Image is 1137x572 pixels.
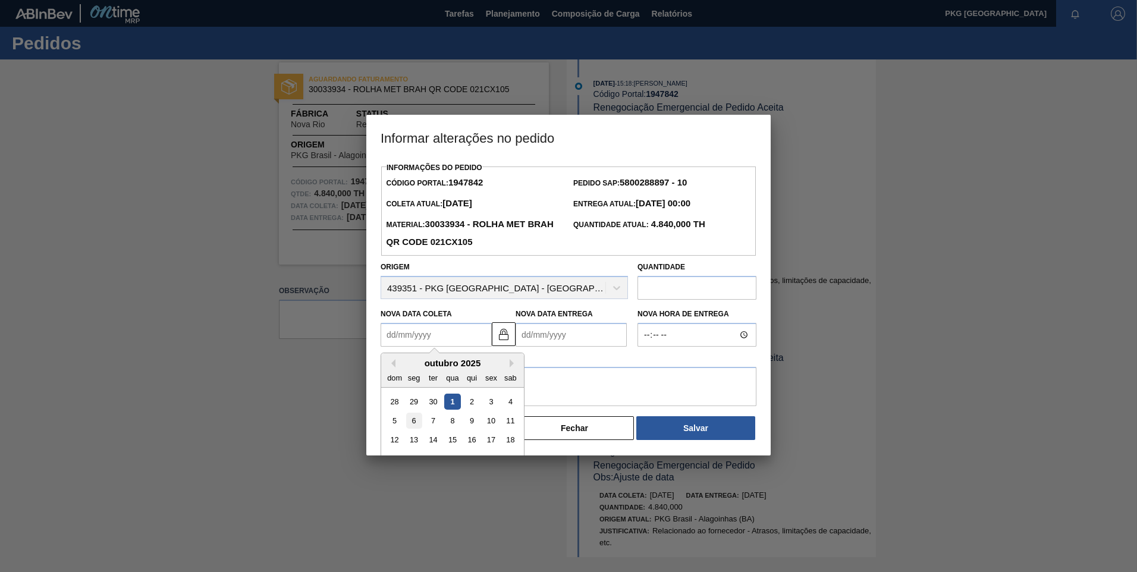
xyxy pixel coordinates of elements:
span: Coleta Atual: [386,200,472,208]
div: Choose terça-feira, 30 de setembro de 2025 [425,394,441,410]
div: outubro 2025 [381,358,524,368]
div: Choose segunda-feira, 20 de outubro de 2025 [406,451,422,467]
label: Nova Data Entrega [516,310,593,318]
div: qua [444,370,460,386]
div: Choose sexta-feira, 17 de outubro de 2025 [483,432,499,448]
div: Choose quarta-feira, 1 de outubro de 2025 [444,394,460,410]
div: seg [406,370,422,386]
div: Choose terça-feira, 14 de outubro de 2025 [425,432,441,448]
button: locked [492,322,516,346]
label: Observação [381,350,756,367]
button: Next Month [510,359,518,367]
img: locked [497,327,511,341]
label: Informações do Pedido [387,164,482,172]
div: Choose quarta-feira, 15 de outubro de 2025 [444,432,460,448]
strong: 4.840,000 TH [649,219,705,229]
span: Material: [386,221,553,247]
div: Choose segunda-feira, 29 de setembro de 2025 [406,394,422,410]
div: Choose sábado, 18 de outubro de 2025 [502,432,519,448]
strong: 5800288897 - 10 [620,177,687,187]
label: Nova Hora de Entrega [637,306,756,323]
input: dd/mm/yyyy [516,323,627,347]
div: Choose quinta-feira, 2 de outubro de 2025 [464,394,480,410]
span: Quantidade Atual: [573,221,705,229]
strong: 1947842 [448,177,483,187]
div: Choose domingo, 5 de outubro de 2025 [387,413,403,429]
div: Choose domingo, 12 de outubro de 2025 [387,432,403,448]
div: Choose sábado, 4 de outubro de 2025 [502,394,519,410]
div: month 2025-10 [385,392,520,488]
label: Quantidade [637,263,685,271]
div: Choose quinta-feira, 23 de outubro de 2025 [464,451,480,467]
div: Choose quinta-feira, 16 de outubro de 2025 [464,432,480,448]
label: Nova Data Coleta [381,310,452,318]
button: Fechar [515,416,634,440]
div: Choose segunda-feira, 13 de outubro de 2025 [406,432,422,448]
div: Choose terça-feira, 7 de outubro de 2025 [425,413,441,429]
div: dom [387,370,403,386]
span: Código Portal: [386,179,483,187]
strong: [DATE] [442,198,472,208]
div: Choose quarta-feira, 8 de outubro de 2025 [444,413,460,429]
div: Choose sexta-feira, 3 de outubro de 2025 [483,394,499,410]
button: Salvar [636,416,755,440]
div: Choose sexta-feira, 10 de outubro de 2025 [483,413,499,429]
div: Choose domingo, 19 de outubro de 2025 [387,451,403,467]
button: Previous Month [387,359,395,367]
input: dd/mm/yyyy [381,323,492,347]
span: Entrega Atual: [573,200,690,208]
strong: [DATE] 00:00 [636,198,690,208]
div: Choose domingo, 28 de setembro de 2025 [387,394,403,410]
div: Choose segunda-feira, 6 de outubro de 2025 [406,413,422,429]
div: Choose sexta-feira, 24 de outubro de 2025 [483,451,499,467]
div: sex [483,370,499,386]
label: Origem [381,263,410,271]
strong: 30033934 - ROLHA MET BRAH QR CODE 021CX105 [386,219,553,247]
div: Choose sábado, 25 de outubro de 2025 [502,451,519,467]
div: Choose quarta-feira, 22 de outubro de 2025 [444,451,460,467]
div: qui [464,370,480,386]
h3: Informar alterações no pedido [366,115,771,160]
div: Choose quinta-feira, 9 de outubro de 2025 [464,413,480,429]
span: Pedido SAP: [573,179,687,187]
div: sab [502,370,519,386]
div: ter [425,370,441,386]
div: Choose sábado, 11 de outubro de 2025 [502,413,519,429]
div: Choose terça-feira, 21 de outubro de 2025 [425,451,441,467]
